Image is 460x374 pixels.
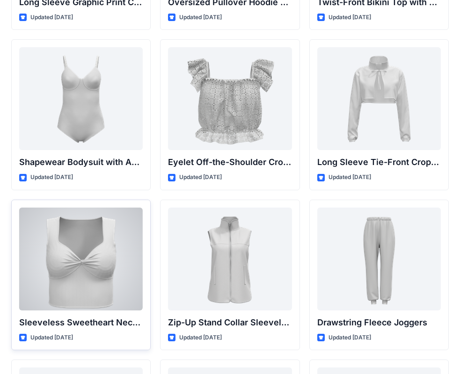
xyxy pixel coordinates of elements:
p: Drawstring Fleece Joggers [317,316,441,329]
a: Zip-Up Stand Collar Sleeveless Vest [168,208,292,310]
p: Updated [DATE] [30,13,73,22]
a: Eyelet Off-the-Shoulder Crop Top with Ruffle Straps [168,47,292,150]
p: Updated [DATE] [329,173,371,182]
a: Shapewear Bodysuit with Adjustable Straps [19,47,143,150]
p: Updated [DATE] [329,13,371,22]
p: Updated [DATE] [179,13,222,22]
p: Long Sleeve Tie-Front Cropped Shrug [317,156,441,169]
p: Eyelet Off-the-Shoulder Crop Top with Ruffle Straps [168,156,292,169]
p: Updated [DATE] [179,333,222,343]
p: Zip-Up Stand Collar Sleeveless Vest [168,316,292,329]
p: Updated [DATE] [30,333,73,343]
a: Long Sleeve Tie-Front Cropped Shrug [317,47,441,150]
p: Sleeveless Sweetheart Neck Twist-Front Crop Top [19,316,143,329]
p: Updated [DATE] [30,173,73,182]
p: Shapewear Bodysuit with Adjustable Straps [19,156,143,169]
a: Sleeveless Sweetheart Neck Twist-Front Crop Top [19,208,143,310]
p: Updated [DATE] [179,173,222,182]
a: Drawstring Fleece Joggers [317,208,441,310]
p: Updated [DATE] [329,333,371,343]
